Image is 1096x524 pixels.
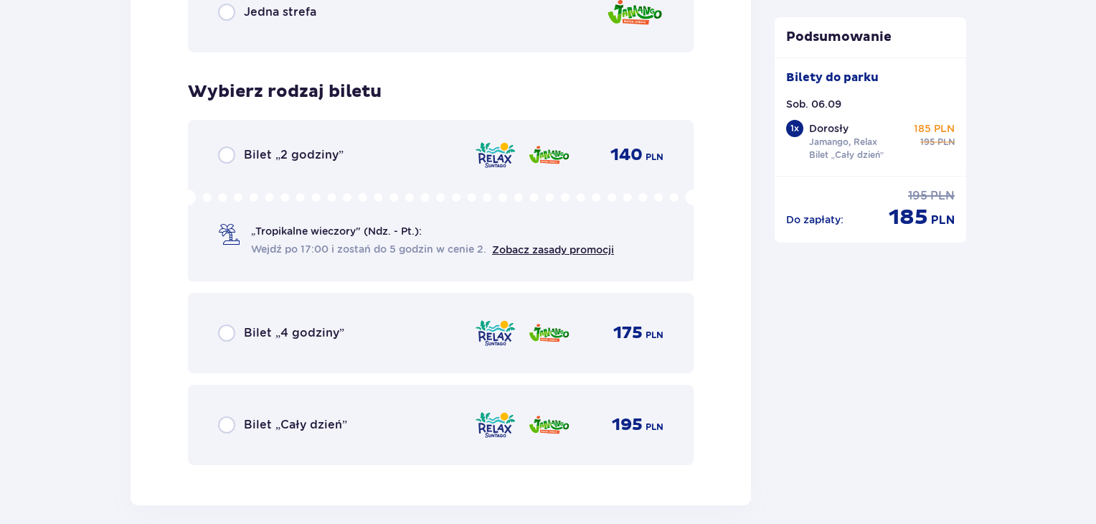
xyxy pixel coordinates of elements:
p: PLN [646,329,663,342]
p: Bilet „2 godziny” [244,147,344,163]
p: PLN [931,212,955,228]
p: Dorosły [809,121,849,136]
p: 195 [920,136,935,149]
img: zone logo [528,318,570,348]
p: Bilety do parku [786,70,879,85]
p: Wybierz rodzaj biletu [188,81,382,103]
img: zone logo [528,410,570,440]
p: Do zapłaty : [786,212,844,227]
p: PLN [930,188,955,204]
p: PLN [646,421,663,434]
img: zone logo [528,140,570,170]
p: Podsumowanie [775,29,967,46]
p: PLN [646,151,663,164]
p: PLN [937,136,955,149]
span: Wejdź po 17:00 i zostań do 5 godzin w cenie 2. [251,242,486,256]
p: 185 [889,204,928,231]
img: zone logo [474,140,516,170]
p: Bilet „Cały dzień” [809,149,884,162]
img: zone logo [474,318,516,348]
p: 185 PLN [914,121,955,136]
p: Sob. 06.09 [786,97,841,111]
p: 195 [908,188,927,204]
p: Bilet „4 godziny” [244,325,344,341]
p: Jamango, Relax [809,136,877,149]
img: zone logo [474,410,516,440]
a: Zobacz zasady promocji [492,244,614,256]
p: 195 [612,414,643,436]
div: 1 x [786,120,803,137]
p: 140 [610,144,643,166]
p: 175 [613,322,643,344]
p: „Tropikalne wieczory" (Ndz. - Pt.): [251,224,422,238]
p: Jedna strefa [244,4,316,20]
p: Bilet „Cały dzień” [244,417,347,433]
